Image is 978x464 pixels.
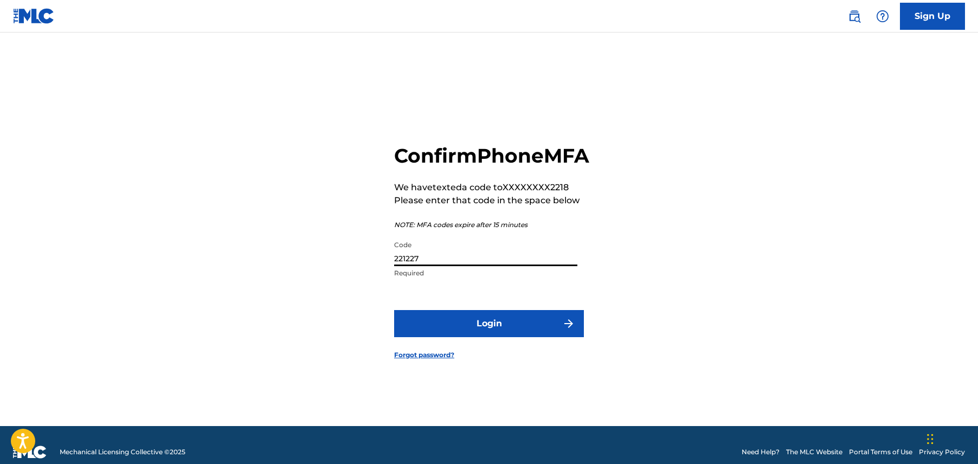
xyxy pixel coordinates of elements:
[844,5,865,27] a: Public Search
[927,423,934,455] div: Drag
[876,10,889,23] img: help
[394,268,577,278] p: Required
[919,447,965,457] a: Privacy Policy
[786,447,842,457] a: The MLC Website
[848,10,861,23] img: search
[60,447,185,457] span: Mechanical Licensing Collective © 2025
[394,310,584,337] button: Login
[13,8,55,24] img: MLC Logo
[394,144,589,168] h2: Confirm Phone MFA
[900,3,965,30] a: Sign Up
[13,446,47,459] img: logo
[394,181,589,194] p: We have texted a code to XXXXXXXX2218
[562,317,575,330] img: f7272a7cc735f4ea7f67.svg
[394,220,589,230] p: NOTE: MFA codes expire after 15 minutes
[924,412,978,464] iframe: Chat Widget
[742,447,780,457] a: Need Help?
[872,5,893,27] div: Help
[849,447,912,457] a: Portal Terms of Use
[394,194,589,207] p: Please enter that code in the space below
[394,350,454,360] a: Forgot password?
